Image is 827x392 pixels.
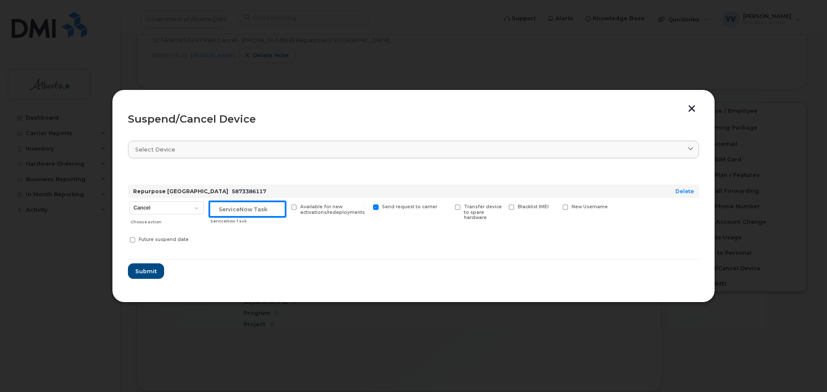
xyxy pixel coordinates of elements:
[135,267,157,275] span: Submit
[209,201,286,217] input: ServiceNow Task
[464,204,502,221] span: Transfer device to spare hardware
[363,204,367,209] input: Send request to carrier
[128,114,699,124] div: Suspend/Cancel Device
[518,204,549,210] span: Blacklist IMEI
[498,204,503,209] input: Blacklist IMEI
[300,204,365,215] span: Available for new activations/redeployments
[675,188,694,194] a: Delete
[445,204,449,209] input: Transfer device to spare hardware
[128,263,164,279] button: Submit
[131,215,204,225] div: Choose action
[552,204,557,209] input: New Username
[128,141,699,158] a: Select device
[232,188,266,194] span: 5873386117
[139,237,189,242] span: Future suspend date
[210,218,286,225] div: ServiceNow Task
[135,145,175,154] span: Select device
[281,204,285,209] input: Available for new activations/redeployments
[382,204,437,210] span: Send request to carrier
[572,204,608,210] span: New Username
[133,188,228,194] strong: Repurpose [GEOGRAPHIC_DATA]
